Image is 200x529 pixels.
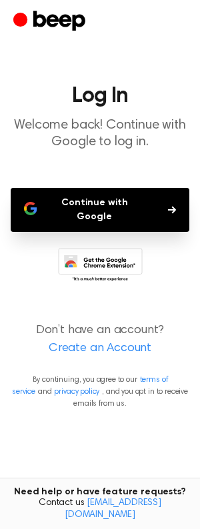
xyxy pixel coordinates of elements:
span: Contact us [8,498,192,521]
p: Welcome back! Continue with Google to log in. [11,117,189,151]
a: Create an Account [13,340,187,358]
a: [EMAIL_ADDRESS][DOMAIN_NAME] [65,498,161,520]
a: Beep [13,9,89,35]
a: privacy policy [54,388,99,396]
p: Don’t have an account? [11,322,189,358]
button: Continue with Google [11,188,189,232]
p: By continuing, you agree to our and , and you opt in to receive emails from us. [11,374,189,410]
h1: Log In [11,85,189,107]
